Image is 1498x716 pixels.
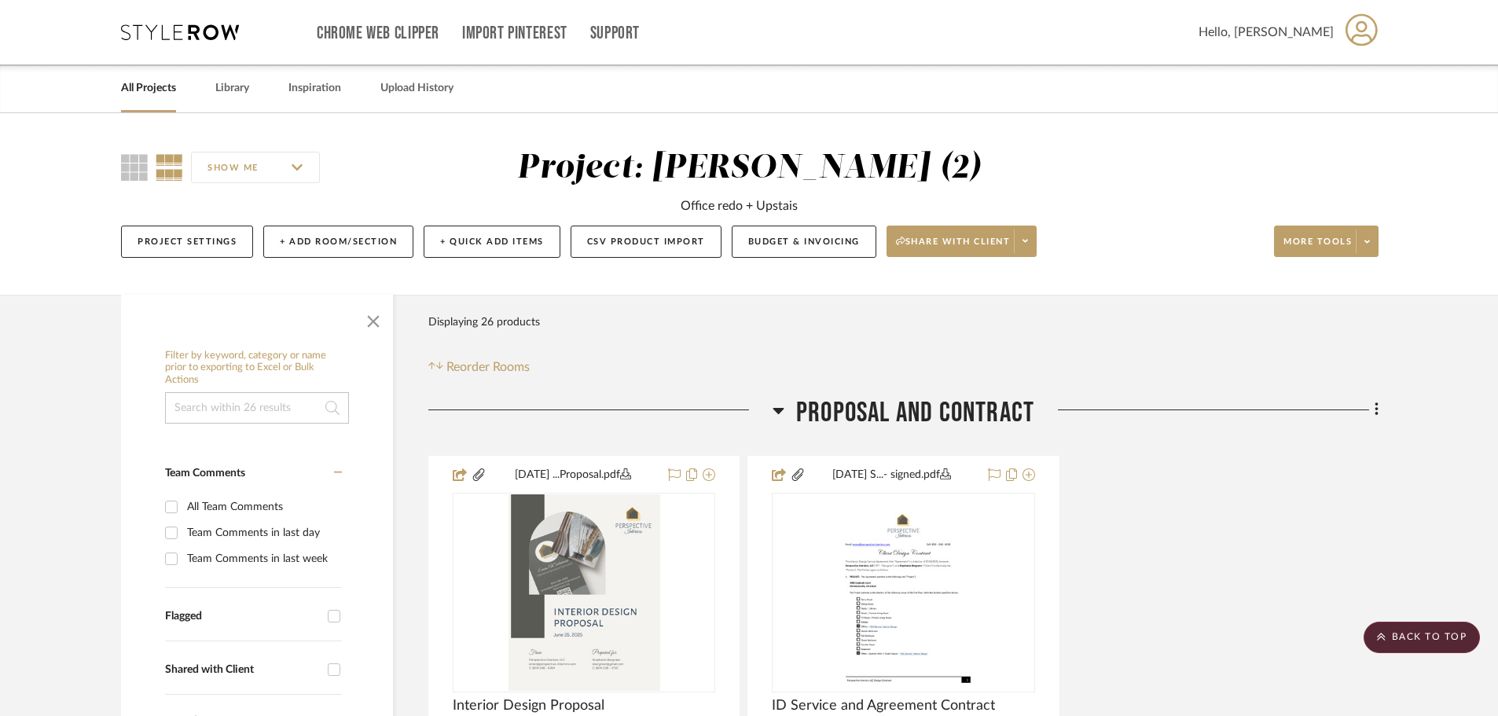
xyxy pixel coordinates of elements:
a: Chrome Web Clipper [317,27,439,40]
span: Reorder Rooms [446,358,530,376]
span: Share with client [896,236,1011,259]
span: Hello, [PERSON_NAME] [1199,23,1334,42]
a: Support [590,27,640,40]
button: Close [358,303,389,334]
div: Team Comments in last day [187,520,338,545]
a: Import Pinterest [462,27,567,40]
a: All Projects [121,78,176,99]
span: proposal and contract [796,396,1034,430]
button: + Add Room/Section [263,226,413,258]
div: Displaying 26 products [428,307,540,338]
a: Upload History [380,78,453,99]
h6: Filter by keyword, category or name prior to exporting to Excel or Bulk Actions [165,350,349,387]
button: Project Settings [121,226,253,258]
a: Library [215,78,249,99]
input: Search within 26 results [165,392,349,424]
div: All Team Comments [187,494,338,520]
span: Interior Design Proposal [453,697,604,714]
a: Inspiration [288,78,341,99]
scroll-to-top-button: BACK TO TOP [1364,622,1480,653]
span: Team Comments [165,468,245,479]
button: Reorder Rooms [428,358,530,376]
button: [DATE] ...Proposal.pdf [486,466,659,485]
button: [DATE] S...- signed.pdf [806,466,978,485]
div: Flagged [165,610,320,623]
button: Budget & Invoicing [732,226,876,258]
div: Office redo + Upstais [681,196,798,215]
img: ID Service and Agreement Contract [828,494,979,691]
button: Share with client [887,226,1037,257]
div: Team Comments in last week [187,546,338,571]
div: Project: [PERSON_NAME] (2) [517,152,982,185]
button: More tools [1274,226,1379,257]
img: Interior Design Proposal [509,494,660,691]
button: + Quick Add Items [424,226,560,258]
button: CSV Product Import [571,226,721,258]
div: Shared with Client [165,663,320,677]
span: More tools [1283,236,1352,259]
span: ID Service and Agreement Contract [772,697,995,714]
